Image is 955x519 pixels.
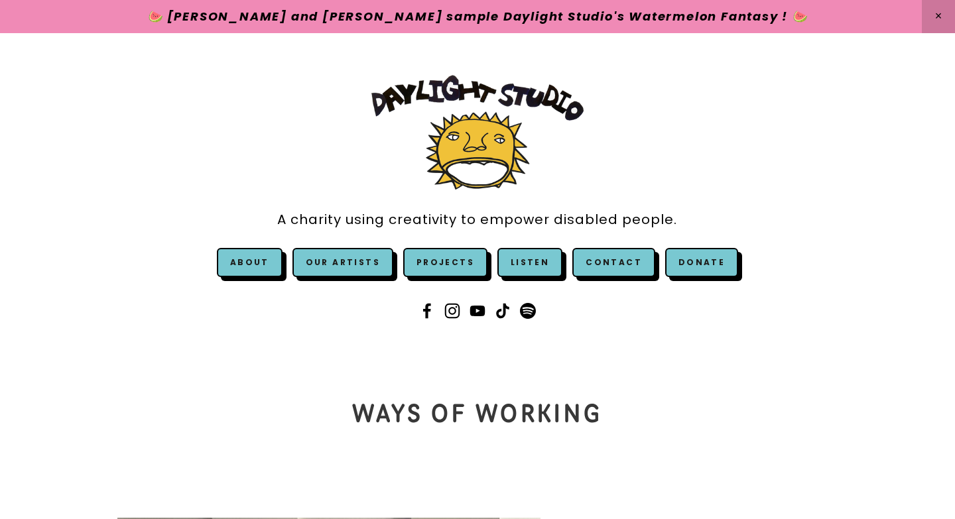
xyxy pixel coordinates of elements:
a: About [230,257,269,268]
a: Projects [403,248,487,277]
a: Donate [665,248,738,277]
img: Daylight Studio [371,75,584,190]
a: Listen [511,257,549,268]
a: A charity using creativity to empower disabled people. [277,205,677,235]
h1: WAYs OF WORKING [43,397,912,428]
a: Contact [572,248,655,277]
a: Our Artists [292,248,393,277]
